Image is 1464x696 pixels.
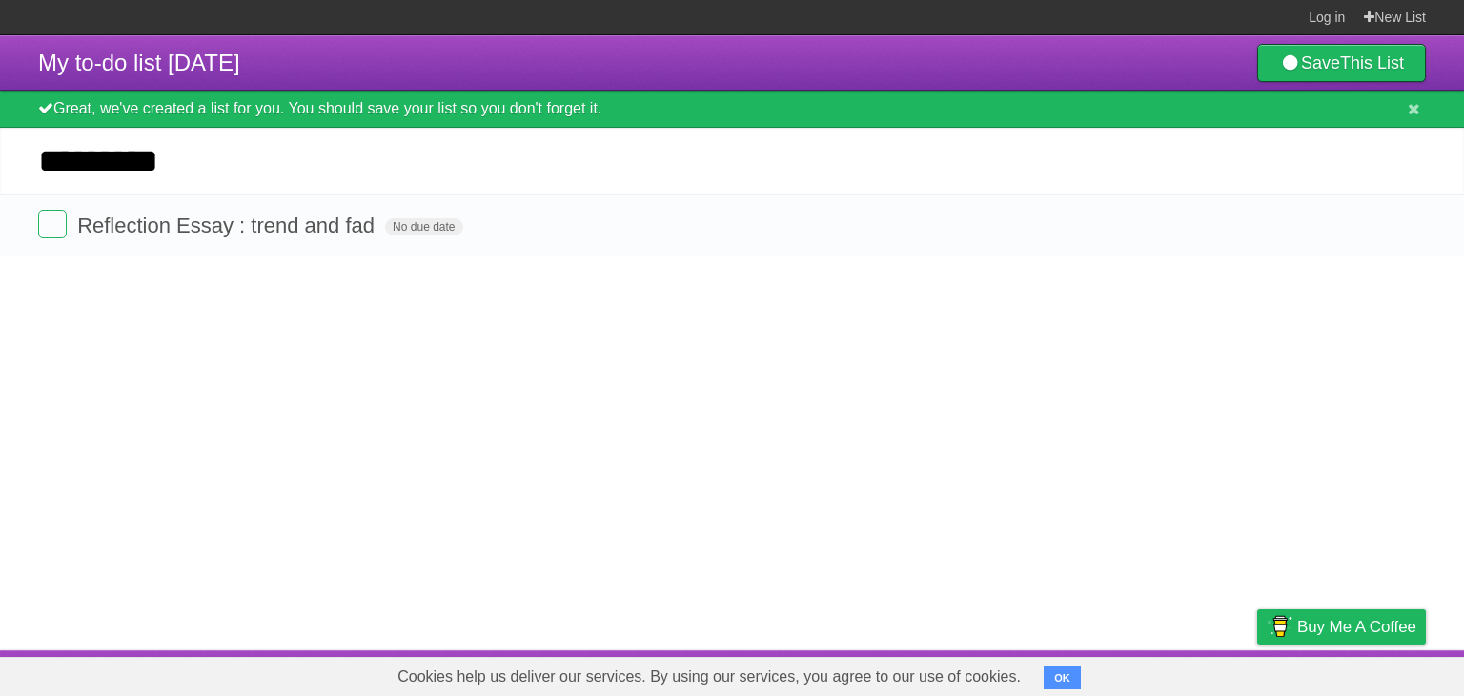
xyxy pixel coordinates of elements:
[77,214,379,237] span: Reflection Essay : trend and fad
[1267,610,1292,643] img: Buy me a coffee
[1306,655,1426,691] a: Suggest a feature
[1257,609,1426,645] a: Buy me a coffee
[1067,655,1144,691] a: Developers
[1004,655,1044,691] a: About
[1297,610,1416,644] span: Buy me a coffee
[1310,210,1346,241] label: Star task
[385,218,462,235] span: No due date
[1232,655,1282,691] a: Privacy
[1340,53,1404,72] b: This List
[378,658,1040,696] span: Cookies help us deliver our services. By using our services, you agree to our use of cookies.
[38,50,240,75] span: My to-do list [DATE]
[38,210,67,238] label: Done
[1257,44,1426,82] a: SaveThis List
[1044,666,1081,689] button: OK
[1168,655,1210,691] a: Terms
